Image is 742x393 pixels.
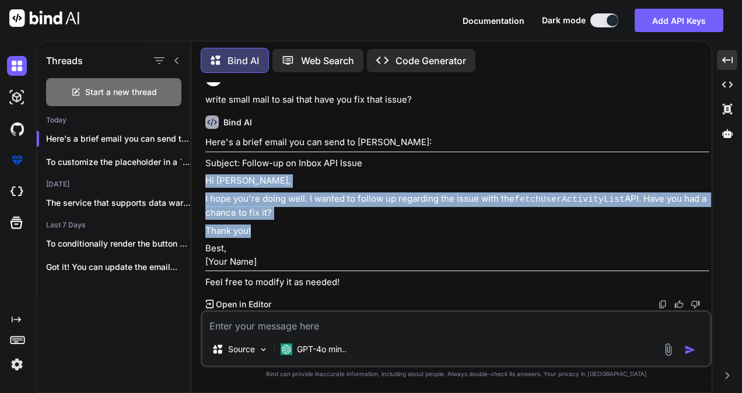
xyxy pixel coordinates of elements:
[684,344,696,356] img: icon
[463,16,524,26] span: Documentation
[223,117,252,128] h6: Bind AI
[7,87,27,107] img: darkAi-studio
[301,54,354,68] p: Web Search
[228,343,255,355] p: Source
[205,224,709,238] p: Thank you!
[46,197,191,209] p: The service that supports data warehousi...
[9,9,79,27] img: Bind AI
[7,56,27,76] img: darkChat
[297,343,346,355] p: GPT-4o min..
[7,119,27,139] img: githubDark
[463,15,524,27] button: Documentation
[46,261,191,273] p: Got it! You can update the email...
[674,300,684,309] img: like
[205,174,709,188] p: Hi [PERSON_NAME],
[46,238,191,250] p: To conditionally render the button based on...
[205,242,709,268] p: Best, [Your Name]
[216,299,271,310] p: Open in Editor
[37,180,191,189] h2: [DATE]
[46,54,83,68] h1: Threads
[542,15,586,26] span: Dark mode
[46,156,191,168] p: To customize the placeholder in a `react...
[395,54,466,68] p: Code Generator
[7,150,27,170] img: premium
[37,220,191,230] h2: Last 7 Days
[85,86,157,98] span: Start a new thread
[228,54,259,68] p: Bind AI
[46,133,191,145] p: Here's a brief email you can send to Sai...
[201,370,712,378] p: Bind can provide inaccurate information, including about people. Always double-check its answers....
[514,195,625,205] code: fetchUserActivityList
[205,93,709,107] p: write small mail to sai that have you fix that issue?
[205,136,709,149] p: Here's a brief email you can send to [PERSON_NAME]:
[661,343,675,356] img: attachment
[7,355,27,374] img: settings
[205,276,709,289] p: Feel free to modify it as needed!
[205,157,709,170] p: Subject: Follow-up on Inbox API Issue
[658,300,667,309] img: copy
[281,343,292,355] img: GPT-4o mini
[7,182,27,202] img: cloudideIcon
[205,192,709,220] p: I hope you're doing well. I wanted to follow up regarding the issue with the API. Have you had a ...
[691,300,700,309] img: dislike
[258,345,268,355] img: Pick Models
[37,115,191,125] h2: Today
[635,9,723,32] button: Add API Keys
